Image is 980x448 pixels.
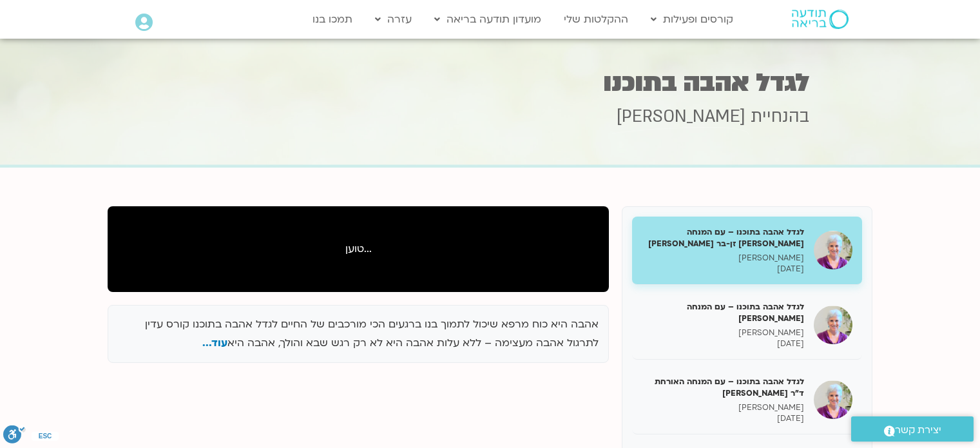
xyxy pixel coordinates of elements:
img: לגדל אהבה בתוכנו – עם המנחה האורחת צילה זן-בר צור [814,231,852,269]
p: [DATE] [642,264,804,275]
p: [PERSON_NAME] [642,327,804,338]
a: עזרה [369,7,418,32]
h5: לגדל אהבה בתוכנו – עם המנחה [PERSON_NAME] [642,301,804,324]
p: אהבה היא כוח מרפא שיכול לתמוך בנו ברגעים הכי מורכבים של החיים לגדל אהבה בתוכנו קורס עדין לתרגול א... [118,315,599,353]
a: קורסים ופעילות [644,7,740,32]
img: לגדל אהבה בתוכנו – עם המנחה האורח ענבר בר קמה [814,306,852,344]
a: יצירת קשר [851,416,974,442]
p: [PERSON_NAME] [642,253,804,264]
img: לגדל אהבה בתוכנו – עם המנחה האורחת ד"ר נועה אלבלדה [814,380,852,419]
img: תודעה בריאה [792,10,849,29]
a: תמכו בנו [306,7,359,32]
span: בהנחיית [751,105,809,128]
span: עוד... [202,336,227,350]
p: [DATE] [642,338,804,349]
h1: לגדל אהבה בתוכנו [171,70,809,95]
h5: לגדל אהבה בתוכנו – עם המנחה [PERSON_NAME] זן-בר [PERSON_NAME] [642,226,804,249]
p: [DATE] [642,413,804,424]
a: ההקלטות שלי [557,7,635,32]
a: מועדון תודעה בריאה [428,7,548,32]
span: יצירת קשר [895,422,941,439]
h5: לגדל אהבה בתוכנו – עם המנחה האורחת ד"ר [PERSON_NAME] [642,376,804,399]
p: [PERSON_NAME] [642,402,804,413]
